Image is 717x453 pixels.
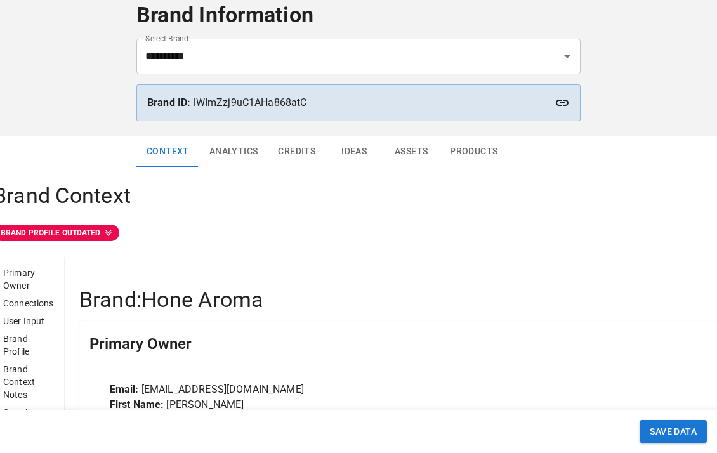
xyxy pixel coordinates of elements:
[3,315,54,327] p: User Input
[199,136,268,167] button: Analytics
[110,383,139,395] strong: Email:
[110,398,164,410] strong: First Name:
[110,382,694,397] p: [EMAIL_ADDRESS][DOMAIN_NAME]
[145,33,188,44] label: Select Brand
[147,95,570,110] p: lWImZzj9uC1AHa868atC
[3,406,54,444] p: Creative Direction Notes
[89,334,192,354] h5: Primary Owner
[440,136,508,167] button: Products
[640,420,707,443] button: SAVE DATA
[3,363,54,401] p: Brand Context Notes
[558,48,576,65] button: Open
[383,136,440,167] button: Assets
[3,332,54,358] p: Brand Profile
[136,2,581,29] h4: Brand Information
[110,397,694,412] p: [PERSON_NAME]
[136,136,199,167] button: Context
[326,136,383,167] button: Ideas
[3,266,54,292] p: Primary Owner
[147,96,190,108] strong: Brand ID:
[268,136,326,167] button: Credits
[1,227,100,239] p: BRAND PROFILE OUTDATED
[3,297,54,310] p: Connections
